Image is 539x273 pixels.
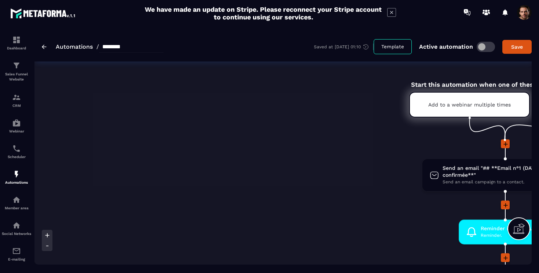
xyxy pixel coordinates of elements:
[143,5,384,21] h2: We have made an update on Stripe. Please reconnect your Stripe account to continue using our serv...
[12,119,21,127] img: automations
[2,257,31,261] p: E-mailing
[2,216,31,241] a: social-networksocial-networkSocial Networks
[96,43,99,50] span: /
[419,43,473,50] p: Active automation
[2,241,31,267] a: emailemailE-mailing
[2,87,31,113] a: formationformationCRM
[507,43,527,51] div: Save
[502,40,532,54] button: Save
[2,190,31,216] a: automationsautomationsMember area
[2,72,31,82] p: Sales Funnel Website
[12,144,21,153] img: scheduler
[2,30,31,56] a: formationformationDashboard
[2,164,31,190] a: automationsautomationsAutomations
[12,61,21,70] img: formation
[2,104,31,108] p: CRM
[10,7,76,20] img: logo
[335,44,361,49] p: [DATE] 01:10
[2,56,31,87] a: formationformationSales Funnel Website
[2,46,31,50] p: Dashboard
[12,221,21,230] img: social-network
[2,232,31,236] p: Social Networks
[12,35,21,44] img: formation
[2,206,31,210] p: Member area
[42,45,47,49] img: arrow
[2,139,31,164] a: schedulerschedulerScheduler
[2,180,31,184] p: Automations
[428,102,511,108] p: Add to a webinar multiple times
[2,129,31,133] p: Webinar
[12,170,21,179] img: automations
[12,247,21,255] img: email
[12,93,21,102] img: formation
[314,44,374,50] div: Saved at
[374,39,412,54] button: Template
[2,113,31,139] a: automationsautomationsWebinar
[56,43,93,50] a: Automations
[2,155,31,159] p: Scheduler
[12,195,21,204] img: automations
